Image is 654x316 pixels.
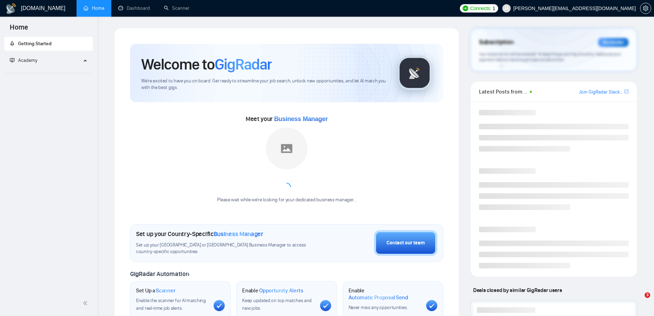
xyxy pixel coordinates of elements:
[4,37,93,51] li: Getting Started
[242,298,312,311] span: Keep updated on top matches and new jobs.
[281,182,292,193] span: loading
[156,287,175,294] span: Scanner
[349,294,408,301] span: Automatic Proposal Send
[470,5,491,12] span: Connects:
[493,5,495,12] span: 1
[640,6,651,11] a: setting
[579,88,623,96] a: Join GigRadar Slack Community
[10,41,15,46] span: rocket
[164,5,190,11] a: searchScanner
[640,3,651,14] button: setting
[213,197,360,203] div: Please wait while we're looking for your dedicated business manager...
[83,300,90,307] span: double-left
[136,287,175,294] h1: Set Up a
[463,6,468,11] img: upwork-logo.png
[479,37,513,48] span: Subscription
[214,230,263,238] span: Business Manager
[130,270,189,278] span: GigRadar Automation
[479,87,528,96] span: Latest Posts from the GigRadar Community
[274,115,328,122] span: Business Manager
[118,5,150,11] a: dashboardDashboard
[598,38,629,47] div: Reminder
[259,287,303,294] span: Opportunity Alerts
[4,70,93,75] li: Academy Homepage
[374,230,437,256] button: Contact our team
[349,305,408,310] span: Never miss any opportunities.
[136,242,317,255] span: Set up your [GEOGRAPHIC_DATA] or [GEOGRAPHIC_DATA] Business Manager to access country-specific op...
[246,115,328,123] span: Meet your
[10,57,37,63] span: Academy
[470,284,565,296] span: Deals closed by similar GigRadar users
[18,57,37,63] span: Academy
[479,51,621,63] span: Your subscription will be renewed. To keep things running smoothly, make sure your payment method...
[386,239,425,247] div: Contact our team
[215,55,272,74] span: GigRadar
[141,78,386,91] span: We're excited to have you on board. Get ready to streamline your job search, unlock new opportuni...
[83,5,104,11] a: homeHome
[266,128,308,169] img: placeholder.png
[624,88,629,95] a: export
[10,58,15,63] span: fund-projection-screen
[630,292,647,309] iframe: Intercom live chat
[397,56,432,90] img: gigradar-logo.png
[136,230,263,238] h1: Set up your Country-Specific
[624,89,629,94] span: export
[645,292,650,298] span: 3
[18,41,51,47] span: Getting Started
[4,22,34,37] span: Home
[6,3,17,14] img: logo
[242,287,303,294] h1: Enable
[504,6,509,11] span: user
[349,287,421,301] h1: Enable
[141,55,272,74] h1: Welcome to
[136,298,206,311] span: Enable the scanner for AI matching and real-time job alerts.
